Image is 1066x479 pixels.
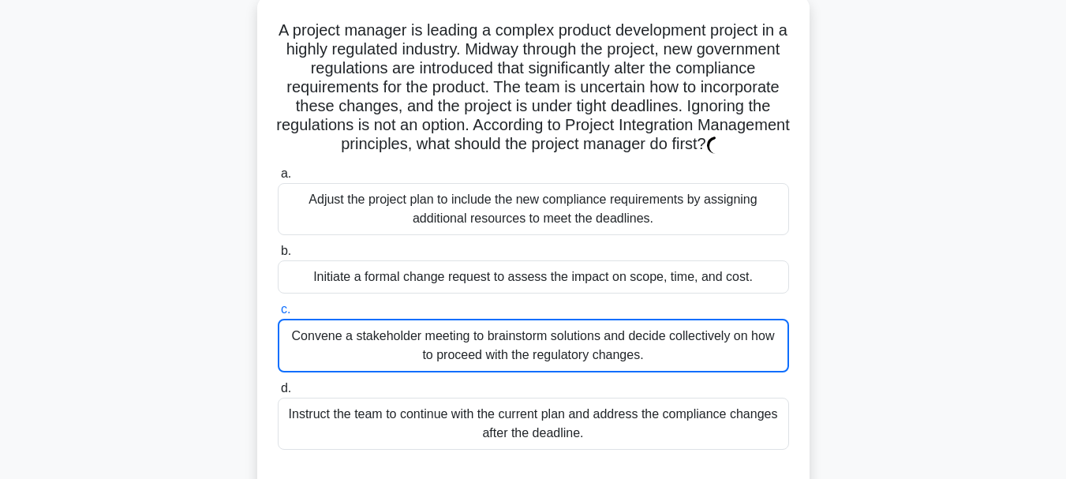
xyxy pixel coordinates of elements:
span: a. [281,167,291,180]
div: Adjust the project plan to include the new compliance requirements by assigning additional resour... [278,183,789,235]
div: Convene a stakeholder meeting to brainstorm solutions and decide collectively on how to proceed w... [278,319,789,372]
h5: A project manager is leading a complex product development project in a highly regulated industry... [276,21,791,155]
div: Instruct the team to continue with the current plan and address the compliance changes after the ... [278,398,789,450]
div: Initiate a formal change request to assess the impact on scope, time, and cost. [278,260,789,294]
span: d. [281,381,291,395]
span: b. [281,244,291,257]
span: c. [281,302,290,316]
